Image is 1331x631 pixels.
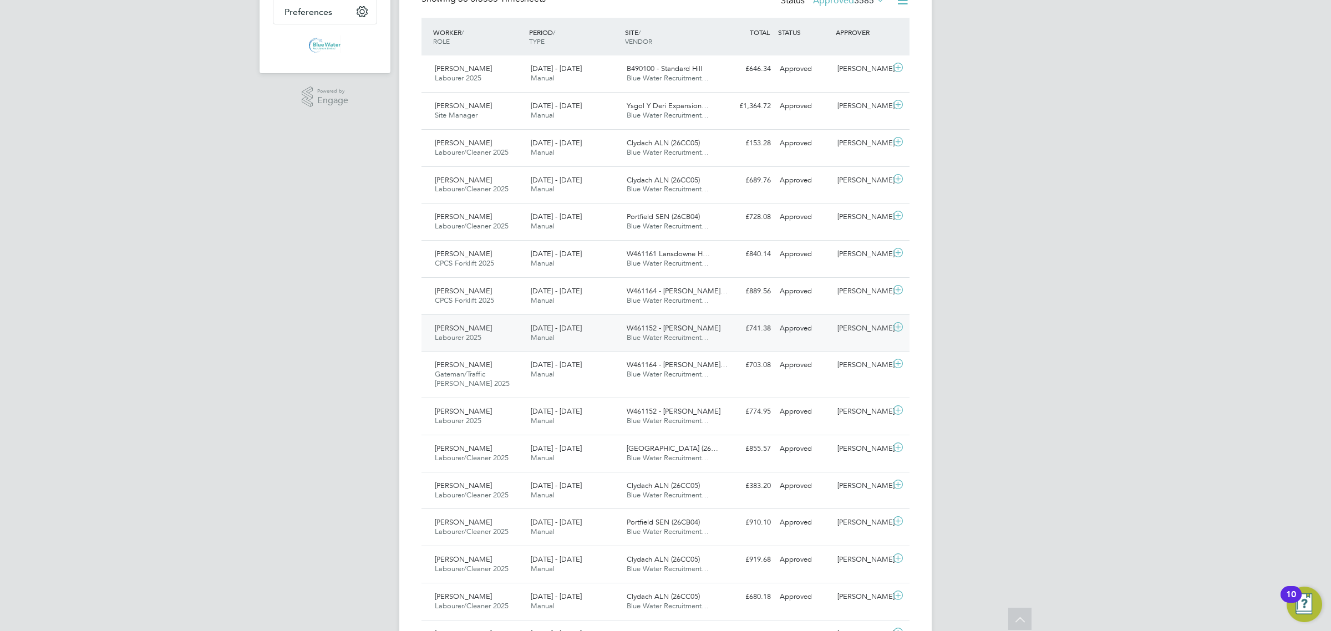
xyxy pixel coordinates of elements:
[435,406,492,416] span: [PERSON_NAME]
[718,319,775,338] div: £741.38
[775,440,833,458] div: Approved
[435,212,492,221] span: [PERSON_NAME]
[718,134,775,152] div: £153.28
[531,64,582,73] span: [DATE] - [DATE]
[718,171,775,190] div: £689.76
[531,601,555,610] span: Manual
[833,208,891,226] div: [PERSON_NAME]
[775,477,833,495] div: Approved
[627,527,709,536] span: Blue Water Recruitment…
[435,175,492,185] span: [PERSON_NAME]
[531,527,555,536] span: Manual
[435,110,477,120] span: Site Manager
[775,403,833,421] div: Approved
[529,37,545,45] span: TYPE
[833,551,891,569] div: [PERSON_NAME]
[531,184,555,194] span: Manual
[775,134,833,152] div: Approved
[627,296,709,305] span: Blue Water Recruitment…
[531,333,555,342] span: Manual
[435,554,492,564] span: [PERSON_NAME]
[718,60,775,78] div: £646.34
[435,73,481,83] span: Labourer 2025
[775,513,833,532] div: Approved
[531,517,582,527] span: [DATE] - [DATE]
[627,564,709,573] span: Blue Water Recruitment…
[627,360,728,369] span: W461164 - [PERSON_NAME]…
[531,564,555,573] span: Manual
[627,175,700,185] span: Clydach ALN (26CC05)
[435,527,509,536] span: Labourer/Cleaner 2025
[627,369,709,379] span: Blue Water Recruitment…
[775,588,833,606] div: Approved
[435,101,492,110] span: [PERSON_NAME]
[627,416,709,425] span: Blue Water Recruitment…
[435,64,492,73] span: [PERSON_NAME]
[718,97,775,115] div: £1,364.72
[833,134,891,152] div: [PERSON_NAME]
[775,356,833,374] div: Approved
[718,588,775,606] div: £680.18
[435,138,492,147] span: [PERSON_NAME]
[435,249,492,258] span: [PERSON_NAME]
[531,481,582,490] span: [DATE] - [DATE]
[435,601,509,610] span: Labourer/Cleaner 2025
[531,296,555,305] span: Manual
[718,477,775,495] div: £383.20
[531,369,555,379] span: Manual
[718,551,775,569] div: £919.68
[273,35,377,53] a: Go to home page
[627,444,718,453] span: [GEOGRAPHIC_DATA] (26…
[531,592,582,601] span: [DATE] - [DATE]
[775,551,833,569] div: Approved
[833,60,891,78] div: [PERSON_NAME]
[775,60,833,78] div: Approved
[430,22,526,51] div: WORKER
[775,22,833,42] div: STATUS
[531,444,582,453] span: [DATE] - [DATE]
[718,513,775,532] div: £910.10
[531,490,555,500] span: Manual
[627,110,709,120] span: Blue Water Recruitment…
[627,592,700,601] span: Clydach ALN (26CC05)
[627,490,709,500] span: Blue Water Recruitment…
[627,323,720,333] span: W461152 - [PERSON_NAME]
[775,97,833,115] div: Approved
[627,286,728,296] span: W461164 - [PERSON_NAME]…
[627,481,700,490] span: Clydach ALN (26CC05)
[750,28,770,37] span: TOTAL
[833,245,891,263] div: [PERSON_NAME]
[531,416,555,425] span: Manual
[627,73,709,83] span: Blue Water Recruitment…
[435,416,481,425] span: Labourer 2025
[1286,594,1296,609] div: 10
[833,171,891,190] div: [PERSON_NAME]
[435,147,509,157] span: Labourer/Cleaner 2025
[627,601,709,610] span: Blue Water Recruitment…
[302,86,349,108] a: Powered byEngage
[435,517,492,527] span: [PERSON_NAME]
[285,7,332,17] span: Preferences
[718,440,775,458] div: £855.57
[435,453,509,462] span: Labourer/Cleaner 2025
[317,86,348,96] span: Powered by
[435,323,492,333] span: [PERSON_NAME]
[833,319,891,338] div: [PERSON_NAME]
[638,28,641,37] span: /
[627,554,700,564] span: Clydach ALN (26CC05)
[625,37,652,45] span: VENDOR
[627,221,709,231] span: Blue Water Recruitment…
[627,212,700,221] span: Portfield SEN (26CB04)
[627,147,709,157] span: Blue Water Recruitment…
[627,101,709,110] span: Ysgol Y Deri Expansion…
[435,333,481,342] span: Labourer 2025
[531,249,582,258] span: [DATE] - [DATE]
[531,453,555,462] span: Manual
[435,592,492,601] span: [PERSON_NAME]
[833,403,891,421] div: [PERSON_NAME]
[775,245,833,263] div: Approved
[718,282,775,301] div: £889.56
[833,440,891,458] div: [PERSON_NAME]
[526,22,622,51] div: PERIOD
[627,184,709,194] span: Blue Water Recruitment…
